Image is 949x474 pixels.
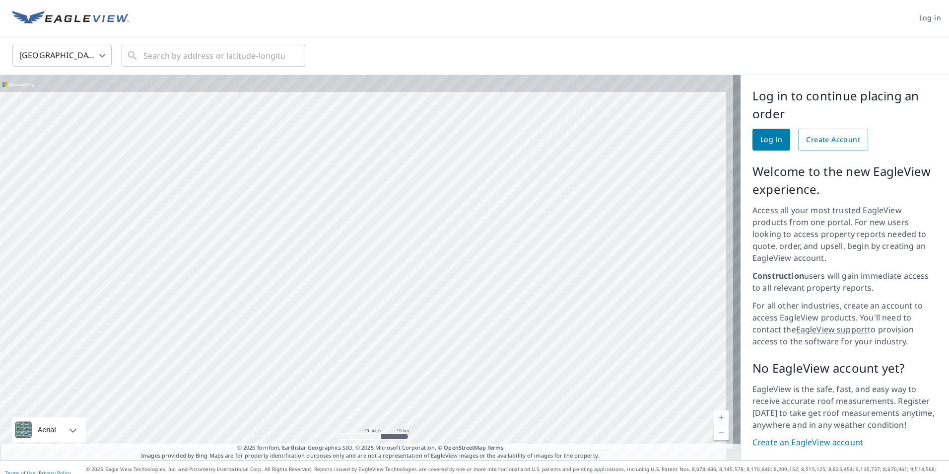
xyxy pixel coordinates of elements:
p: Log in to continue placing an order [752,87,937,123]
a: Terms [487,444,504,451]
strong: Construction [752,270,804,281]
span: Create Account [806,134,860,146]
a: OpenStreetMap [444,444,485,451]
a: Current Level 8, Zoom Out [714,425,729,440]
p: Welcome to the new EagleView experience. [752,162,937,198]
a: EagleView support [796,324,868,335]
p: users will gain immediate access to all relevant property reports. [752,270,937,294]
a: Create an EagleView account [752,437,937,448]
input: Search by address or latitude-longitude [143,42,285,70]
div: Aerial [35,417,59,442]
p: Access all your most trusted EagleView products from one portal. For new users looking to access ... [752,204,937,264]
span: Log in [760,134,782,146]
img: EV Logo [12,11,129,26]
a: Create Account [798,129,868,151]
a: Current Level 8, Zoom In [714,410,729,425]
div: Aerial [12,417,86,442]
p: No EagleView account yet? [752,359,937,377]
a: Log in [752,129,790,151]
div: [GEOGRAPHIC_DATA] [12,42,112,70]
p: EagleView is the safe, fast, and easy way to receive accurate roof measurements. Register [DATE] ... [752,383,937,431]
span: © 2025 TomTom, Earthstar Geographics SIO, © 2025 Microsoft Corporation, © [237,444,504,452]
p: For all other industries, create an account to access EagleView products. You'll need to contact ... [752,300,937,347]
span: Log in [919,12,941,24]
